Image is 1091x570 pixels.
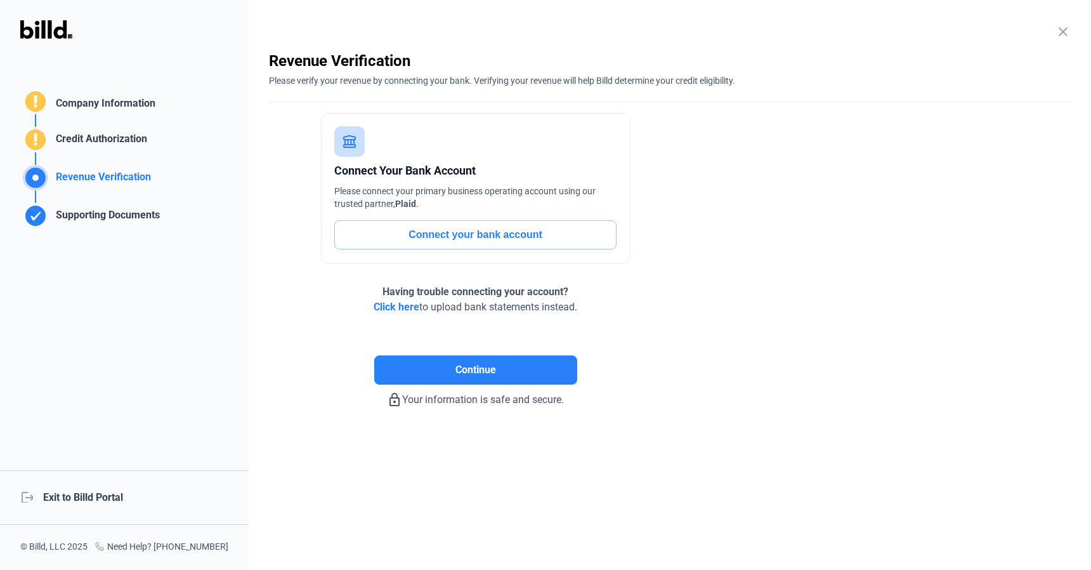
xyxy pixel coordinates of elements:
div: Revenue Verification [51,169,151,190]
div: Your information is safe and secure. [269,385,682,408]
div: to upload bank statements instead. [374,284,577,315]
div: Credit Authorization [51,131,147,152]
button: Continue [374,355,577,385]
mat-icon: close [1055,24,1071,39]
div: Please connect your primary business operating account using our trusted partner, . [334,185,617,210]
span: Plaid [395,199,416,209]
div: Supporting Documents [51,208,160,229]
mat-icon: lock_outline [387,392,402,408]
img: Billd Logo [20,20,72,39]
span: Continue [455,362,496,378]
div: Company Information [51,96,155,114]
span: Click here [374,301,419,313]
span: Having trouble connecting your account? [382,286,568,298]
mat-icon: logout [20,490,33,503]
button: Connect your bank account [334,220,617,249]
div: Connect Your Bank Account [334,162,617,180]
div: Revenue Verification [269,51,1071,71]
div: Please verify your revenue by connecting your bank. Verifying your revenue will help Billd determ... [269,71,1071,87]
div: Need Help? [PHONE_NUMBER] [95,540,228,555]
div: © Billd, LLC 2025 [20,540,88,555]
